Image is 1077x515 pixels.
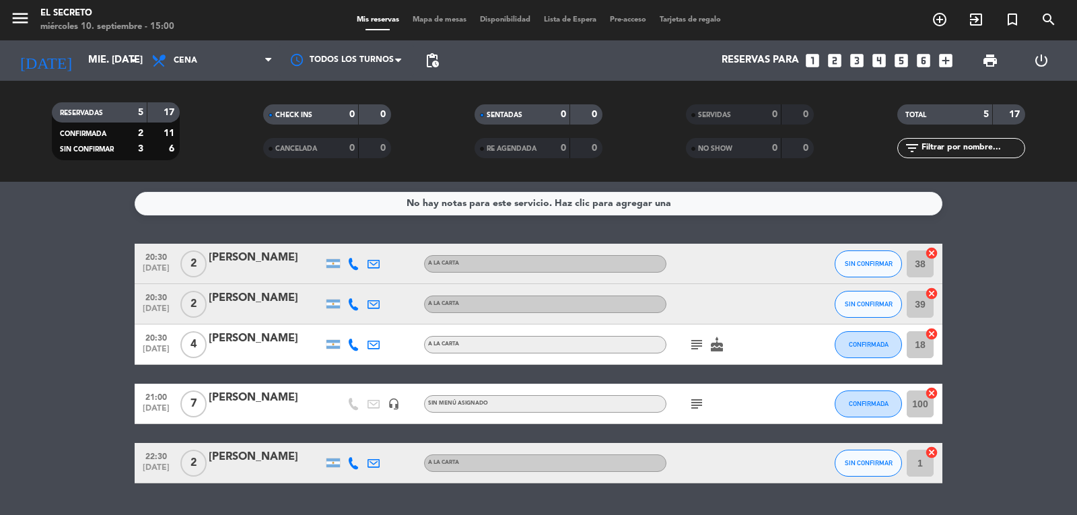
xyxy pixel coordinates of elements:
[937,52,954,69] i: add_box
[125,53,141,69] i: arrow_drop_down
[845,260,893,267] span: SIN CONFIRMAR
[848,52,866,69] i: looks_3
[139,264,173,279] span: [DATE]
[835,390,902,417] button: CONFIRMADA
[139,329,173,345] span: 20:30
[1033,53,1049,69] i: power_settings_new
[561,143,566,153] strong: 0
[388,398,400,410] i: headset_mic
[845,300,893,308] span: SIN CONFIRMAR
[803,143,811,153] strong: 0
[925,386,938,400] i: cancel
[487,112,522,118] span: SENTADAS
[803,110,811,119] strong: 0
[180,450,207,477] span: 2
[139,248,173,264] span: 20:30
[349,143,355,153] strong: 0
[603,16,653,24] span: Pre-acceso
[407,196,671,211] div: No hay notas para este servicio. Haz clic para agregar una
[849,341,889,348] span: CONFIRMADA
[653,16,728,24] span: Tarjetas de regalo
[428,401,488,406] span: Sin menú asignado
[689,337,705,353] i: subject
[698,112,731,118] span: SERVIDAS
[275,145,317,152] span: CANCELADA
[60,131,106,137] span: CONFIRMADA
[209,249,323,267] div: [PERSON_NAME]
[772,110,777,119] strong: 0
[209,289,323,307] div: [PERSON_NAME]
[428,301,459,306] span: A LA CARTA
[139,404,173,419] span: [DATE]
[40,7,174,20] div: El secreto
[169,144,177,153] strong: 6
[428,460,459,465] span: A LA CARTA
[835,291,902,318] button: SIN CONFIRMAR
[139,345,173,360] span: [DATE]
[849,400,889,407] span: CONFIRMADA
[537,16,603,24] span: Lista de Espera
[592,110,600,119] strong: 0
[925,446,938,459] i: cancel
[487,145,536,152] span: RE AGENDADA
[772,143,777,153] strong: 0
[139,463,173,479] span: [DATE]
[350,16,406,24] span: Mis reservas
[925,246,938,260] i: cancel
[968,11,984,28] i: exit_to_app
[180,390,207,417] span: 7
[698,145,732,152] span: NO SHOW
[139,388,173,404] span: 21:00
[139,448,173,463] span: 22:30
[722,55,799,67] span: Reservas para
[180,331,207,358] span: 4
[932,11,948,28] i: add_circle_outline
[893,52,910,69] i: looks_5
[406,16,473,24] span: Mapa de mesas
[709,337,725,353] i: cake
[10,46,81,75] i: [DATE]
[209,330,323,347] div: [PERSON_NAME]
[983,110,989,119] strong: 5
[905,112,926,118] span: TOTAL
[138,144,143,153] strong: 3
[428,261,459,266] span: A LA CARTA
[845,459,893,467] span: SIN CONFIRMAR
[10,8,30,33] button: menu
[138,108,143,117] strong: 5
[139,304,173,320] span: [DATE]
[835,450,902,477] button: SIN CONFIRMAR
[473,16,537,24] span: Disponibilidad
[904,140,920,156] i: filter_list
[209,389,323,407] div: [PERSON_NAME]
[1016,40,1067,81] div: LOG OUT
[40,20,174,34] div: miércoles 10. septiembre - 15:00
[180,291,207,318] span: 2
[275,112,312,118] span: CHECK INS
[10,8,30,28] i: menu
[982,53,998,69] span: print
[1041,11,1057,28] i: search
[1009,110,1022,119] strong: 17
[592,143,600,153] strong: 0
[380,143,388,153] strong: 0
[835,331,902,358] button: CONFIRMADA
[180,250,207,277] span: 2
[870,52,888,69] i: looks_4
[60,146,114,153] span: SIN CONFIRMAR
[826,52,843,69] i: looks_two
[804,52,821,69] i: looks_one
[561,110,566,119] strong: 0
[920,141,1024,156] input: Filtrar por nombre...
[925,287,938,300] i: cancel
[835,250,902,277] button: SIN CONFIRMAR
[689,396,705,412] i: subject
[380,110,388,119] strong: 0
[349,110,355,119] strong: 0
[174,56,197,65] span: Cena
[164,108,177,117] strong: 17
[164,129,177,138] strong: 11
[138,129,143,138] strong: 2
[428,341,459,347] span: A LA CARTA
[139,289,173,304] span: 20:30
